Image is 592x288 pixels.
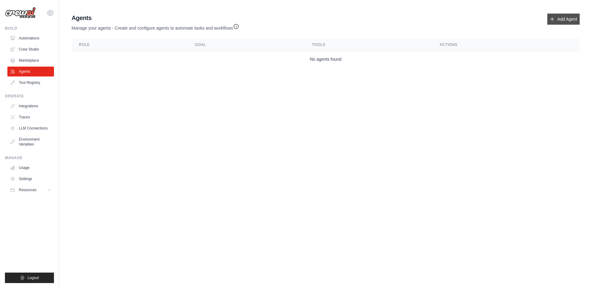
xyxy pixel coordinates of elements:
button: Logout [5,273,54,283]
div: Build [5,26,54,31]
span: Logout [27,275,39,280]
span: Resources [19,187,36,192]
div: Operate [5,94,54,99]
a: Traces [7,112,54,122]
th: Actions [432,39,580,51]
a: Usage [7,163,54,173]
a: Integrations [7,101,54,111]
a: LLM Connections [7,123,54,133]
a: Agents [7,67,54,76]
th: Goal [187,39,304,51]
th: Role [72,39,187,51]
th: Tools [305,39,432,51]
img: Logo [5,7,36,19]
a: Automations [7,33,54,43]
button: Resources [7,185,54,195]
a: Marketplace [7,56,54,65]
a: Environment Variables [7,134,54,149]
a: Tool Registry [7,78,54,88]
a: Crew Studio [7,44,54,54]
p: Manage your agents - Create and configure agents to automate tasks and workflows [72,22,239,31]
a: Settings [7,174,54,184]
td: No agents found [72,51,580,68]
h2: Agents [72,14,239,22]
a: Add Agent [547,14,580,25]
div: Manage [5,155,54,160]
